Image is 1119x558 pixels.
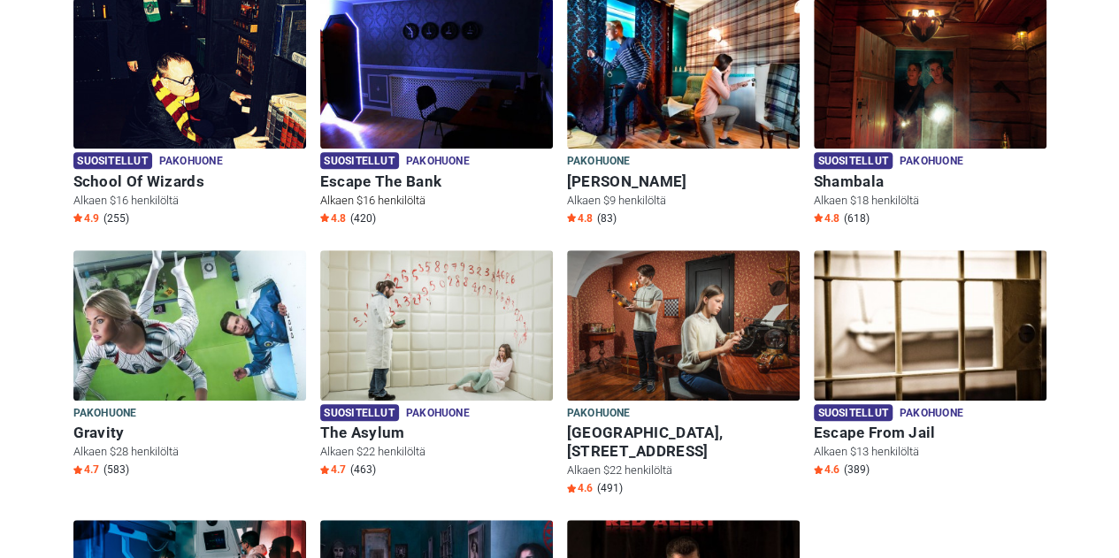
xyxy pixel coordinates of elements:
img: Gravity [73,250,306,401]
p: Alkaen $9 henkilöltä [567,193,800,209]
h6: School Of Wizards [73,172,306,191]
p: Alkaen $28 henkilöltä [73,444,306,460]
p: Alkaen $22 henkilöltä [320,444,553,460]
h6: [PERSON_NAME] [567,172,800,191]
span: 4.8 [320,211,346,225]
h6: Gravity [73,424,306,442]
img: Escape From Jail [814,250,1046,401]
img: Star [73,465,82,474]
span: Pakohuone [406,152,470,172]
span: Suositellut [814,152,893,169]
img: Star [320,465,329,474]
p: Alkaen $16 henkilöltä [73,193,306,209]
h6: The Asylum [320,424,553,442]
a: Gravity Pakohuone Gravity Alkaen $28 henkilöltä Star4.7 (583) [73,250,306,481]
span: 4.6 [567,481,593,495]
span: (255) [103,211,129,225]
span: Suositellut [320,404,399,421]
p: Alkaen $18 henkilöltä [814,193,1046,209]
span: (463) [350,462,376,477]
h6: Escape From Jail [814,424,1046,442]
span: 4.8 [567,211,593,225]
img: Star [567,213,576,222]
a: The Asylum Suositellut Pakohuone The Asylum Alkaen $22 henkilöltä Star4.7 (463) [320,250,553,481]
img: The Asylum [320,250,553,401]
a: Baker Street, 221 B Pakohuone [GEOGRAPHIC_DATA], [STREET_ADDRESS] Alkaen $22 henkilöltä Star4.6 (... [567,250,800,500]
span: (389) [844,462,870,477]
span: (618) [844,211,870,225]
p: Alkaen $13 henkilöltä [814,444,1046,460]
span: (491) [597,481,623,495]
span: 4.8 [814,211,839,225]
img: Star [567,484,576,493]
span: Suositellut [814,404,893,421]
a: Escape From Jail Suositellut Pakohuone Escape From Jail Alkaen $13 henkilöltä Star4.6 (389) [814,250,1046,481]
span: (83) [597,211,617,225]
img: Star [814,465,823,474]
p: Alkaen $16 henkilöltä [320,193,553,209]
span: Pakohuone [406,404,470,424]
h6: Escape The Bank [320,172,553,191]
span: (583) [103,462,129,477]
span: Pakohuone [159,152,223,172]
p: Alkaen $22 henkilöltä [567,462,800,478]
span: Pakohuone [73,404,137,424]
span: 4.7 [73,462,99,477]
span: Pakohuone [567,152,631,172]
span: Pakohuone [900,404,963,424]
span: Suositellut [320,152,399,169]
span: 4.6 [814,462,839,477]
img: Star [814,213,823,222]
img: Baker Street, 221 B [567,250,800,401]
span: Pakohuone [900,152,963,172]
h6: Shambala [814,172,1046,191]
span: Pakohuone [567,404,631,424]
img: Star [320,213,329,222]
span: 4.9 [73,211,99,225]
img: Star [73,213,82,222]
span: Suositellut [73,152,152,169]
h6: [GEOGRAPHIC_DATA], [STREET_ADDRESS] [567,424,800,461]
span: 4.7 [320,462,346,477]
span: (420) [350,211,376,225]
